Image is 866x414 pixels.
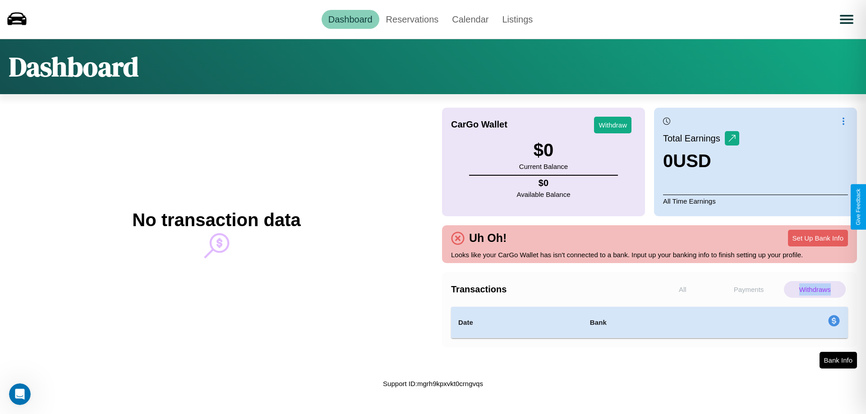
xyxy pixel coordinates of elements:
[495,10,539,29] a: Listings
[784,281,846,298] p: Withdraws
[451,284,649,295] h4: Transactions
[451,307,848,338] table: simple table
[663,130,725,146] p: Total Earnings
[788,230,848,246] button: Set Up Bank Info
[517,178,571,188] h4: $ 0
[519,160,568,173] p: Current Balance
[517,188,571,200] p: Available Balance
[383,378,483,390] p: Support ID: mgrh9kpxvkt0crngvqs
[9,48,138,85] h1: Dashboard
[820,352,857,369] button: Bank Info
[445,10,495,29] a: Calendar
[663,195,848,207] p: All Time Earnings
[451,119,507,130] h4: CarGo Wallet
[519,140,568,160] h3: $ 0
[458,317,576,328] h4: Date
[132,210,300,230] h2: No transaction data
[663,151,739,171] h3: 0 USD
[590,317,715,328] h4: Bank
[855,189,861,225] div: Give Feedback
[834,7,859,32] button: Open menu
[9,383,31,405] iframe: Intercom live chat
[322,10,379,29] a: Dashboard
[652,281,714,298] p: All
[379,10,446,29] a: Reservations
[594,117,631,133] button: Withdraw
[718,281,780,298] p: Payments
[451,249,848,261] p: Looks like your CarGo Wallet has isn't connected to a bank. Input up your banking info to finish ...
[465,232,511,245] h4: Uh Oh!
